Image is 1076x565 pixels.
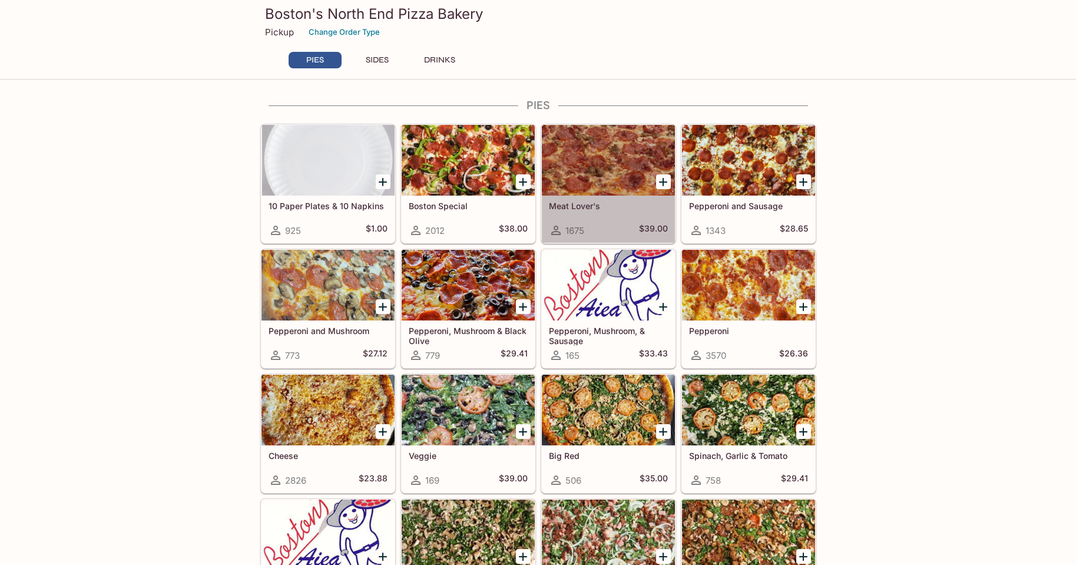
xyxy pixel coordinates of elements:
[261,124,395,243] a: 10 Paper Plates & 10 Napkins925$1.00
[781,473,808,487] h5: $29.41
[261,374,395,493] a: Cheese2826$23.88
[682,125,815,196] div: Pepperoni and Sausage
[499,473,528,487] h5: $39.00
[565,225,584,236] span: 1675
[565,475,581,486] span: 506
[656,549,671,564] button: Add Carbonara Pizza
[516,424,531,439] button: Add Veggie
[402,125,535,196] div: Boston Special
[366,223,388,237] h5: $1.00
[796,299,811,314] button: Add Pepperoni
[401,374,535,493] a: Veggie169$39.00
[261,249,395,368] a: Pepperoni and Mushroom773$27.12
[285,350,300,361] span: 773
[269,326,388,336] h5: Pepperoni and Mushroom
[425,475,439,486] span: 169
[796,424,811,439] button: Add Spinach, Garlic & Tomato
[681,124,816,243] a: Pepperoni and Sausage1343$28.65
[425,225,445,236] span: 2012
[656,424,671,439] button: Add Big Red
[401,124,535,243] a: Boston Special2012$38.00
[639,348,668,362] h5: $33.43
[501,348,528,362] h5: $29.41
[541,249,676,368] a: Pepperoni, Mushroom, & Sausage165$33.43
[260,99,816,112] h4: PIES
[689,201,808,211] h5: Pepperoni and Sausage
[549,326,668,345] h5: Pepperoni, Mushroom, & Sausage
[706,225,726,236] span: 1343
[549,201,668,211] h5: Meat Lover's
[425,350,440,361] span: 779
[359,473,388,487] h5: $23.88
[376,174,390,189] button: Add 10 Paper Plates & 10 Napkins
[285,475,306,486] span: 2826
[376,424,390,439] button: Add Cheese
[689,326,808,336] h5: Pepperoni
[542,125,675,196] div: Meat Lover's
[796,549,811,564] button: Add Spicy Jenny
[402,250,535,321] div: Pepperoni, Mushroom & Black Olive
[516,549,531,564] button: Add Spinach, Garlic, & Mushroom
[541,124,676,243] a: Meat Lover's1675$39.00
[682,375,815,445] div: Spinach, Garlic & Tomato
[363,348,388,362] h5: $27.12
[413,52,466,68] button: DRINKS
[261,250,395,321] div: Pepperoni and Mushroom
[289,52,342,68] button: PIES
[706,350,726,361] span: 3570
[409,451,528,461] h5: Veggie
[285,225,301,236] span: 925
[409,326,528,345] h5: Pepperoni, Mushroom & Black Olive
[409,201,528,211] h5: Boston Special
[681,374,816,493] a: Spinach, Garlic & Tomato758$29.41
[376,299,390,314] button: Add Pepperoni and Mushroom
[780,223,808,237] h5: $28.65
[265,5,812,23] h3: Boston's North End Pizza Bakery
[351,52,404,68] button: SIDES
[269,201,388,211] h5: 10 Paper Plates & 10 Napkins
[681,249,816,368] a: Pepperoni3570$26.36
[401,249,535,368] a: Pepperoni, Mushroom & Black Olive779$29.41
[516,299,531,314] button: Add Pepperoni, Mushroom & Black Olive
[656,174,671,189] button: Add Meat Lover's
[269,451,388,461] h5: Cheese
[261,125,395,196] div: 10 Paper Plates & 10 Napkins
[549,451,668,461] h5: Big Red
[796,174,811,189] button: Add Pepperoni and Sausage
[779,348,808,362] h5: $26.36
[689,451,808,461] h5: Spinach, Garlic & Tomato
[499,223,528,237] h5: $38.00
[706,475,721,486] span: 758
[640,473,668,487] h5: $35.00
[639,223,668,237] h5: $39.00
[261,375,395,445] div: Cheese
[376,549,390,564] button: Add Spinach & Garlic
[542,375,675,445] div: Big Red
[402,375,535,445] div: Veggie
[541,374,676,493] a: Big Red506$35.00
[516,174,531,189] button: Add Boston Special
[682,250,815,321] div: Pepperoni
[265,27,294,38] p: Pickup
[542,250,675,321] div: Pepperoni, Mushroom, & Sausage
[656,299,671,314] button: Add Pepperoni, Mushroom, & Sausage
[565,350,580,361] span: 165
[303,23,385,41] button: Change Order Type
